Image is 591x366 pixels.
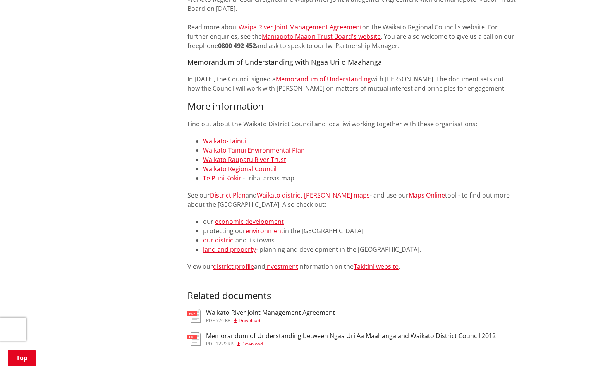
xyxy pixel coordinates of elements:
[265,262,298,271] a: investment
[187,309,201,323] img: document-pdf.svg
[203,137,246,145] a: Waikato-Tainui
[276,75,371,83] a: Memorandum of Understanding
[187,74,517,93] p: In [DATE], the Council signed a with [PERSON_NAME]. The document sets out how the Council will wo...
[239,317,260,324] span: Download
[187,279,517,301] h3: Related documents
[187,262,517,271] p: View our and information on the .
[213,262,254,271] a: district profile
[203,217,213,226] span: our
[262,32,381,41] a: Maniapoto Maaori Trust Board's website
[203,226,517,235] li: protecting our in the [GEOGRAPHIC_DATA]
[187,332,496,346] a: Memorandum of Understanding between Ngaa Uri Aa Maahanga and Waikato District Council 2012 pdf,12...
[354,262,399,271] a: Takitini website
[246,227,283,235] a: environment
[187,332,201,346] img: document-pdf.svg
[203,235,517,245] li: and its towns
[257,191,370,199] a: Waikato district [PERSON_NAME] maps
[206,342,496,346] div: ,
[555,333,583,361] iframe: Messenger Launcher
[203,245,517,254] li: - planning and development in the [GEOGRAPHIC_DATA].
[215,217,284,226] a: economic development
[187,309,335,323] a: Waikato River Joint Management Agreement pdf,526 KB Download
[187,191,210,199] span: See our
[187,119,517,129] p: Find out about the Waikato District Council and local iwi working together with these organisations:
[216,317,231,324] span: 526 KB
[203,146,305,155] a: Waikato Tainui Environmental Plan
[216,340,234,347] span: 1229 KB
[206,332,496,340] h3: Memorandum of Understanding between Ngaa Uri Aa Maahanga and Waikato District Council 2012
[187,58,517,67] h4: Memorandum of Understanding with Ngaa Uri o Maahanga
[187,101,517,112] h3: More information
[203,155,286,164] a: Waikato Raupatu River Trust
[203,165,277,173] a: Waikato Regional Council
[206,317,215,324] span: pdf
[206,340,215,347] span: pdf
[8,350,36,366] a: Top
[241,340,263,347] span: Download
[246,191,257,199] span: and
[206,318,335,323] div: ,
[218,41,256,50] strong: 0800 492 452
[409,191,445,199] a: Maps Online
[203,236,235,244] a: our district
[210,191,246,199] a: District Plan
[206,309,335,316] h3: Waikato River Joint Management Agreement
[203,174,243,182] a: Te Puni Kokiri
[203,174,517,183] li: - tribal areas map
[187,191,510,209] span: tool - to find out more about the [GEOGRAPHIC_DATA]. Also check out:
[370,191,409,199] span: - and use our
[203,245,256,254] a: land and property
[239,23,362,31] a: Waipa River Joint Management Agreement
